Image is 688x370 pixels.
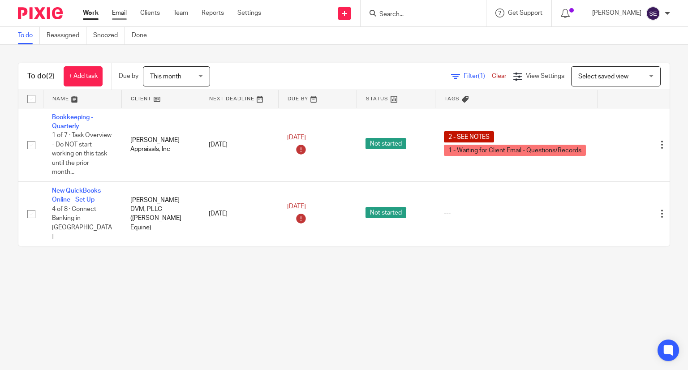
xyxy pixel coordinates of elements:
h1: To do [27,72,55,81]
span: 4 of 8 · Connect Banking in [GEOGRAPHIC_DATA] [52,206,112,240]
p: [PERSON_NAME] [592,9,641,17]
p: Due by [119,72,138,81]
td: [DATE] [200,108,278,182]
a: Team [173,9,188,17]
a: New QuickBooks Online - Set Up [52,188,101,203]
span: (2) [46,73,55,80]
span: View Settings [526,73,564,79]
input: Search [378,11,459,19]
a: Work [83,9,99,17]
span: 2 - SEE NOTES [444,131,494,142]
span: Tags [444,96,460,101]
a: Settings [237,9,261,17]
a: Clear [492,73,507,79]
a: Done [132,27,154,44]
a: + Add task [64,66,103,86]
span: [DATE] [287,203,306,210]
img: Pixie [18,7,63,19]
a: Bookkeeping - Quarterly [52,114,93,129]
span: Get Support [508,10,542,16]
span: Not started [365,207,406,218]
a: To do [18,27,40,44]
div: --- [444,209,588,218]
a: Clients [140,9,160,17]
span: Filter [464,73,492,79]
a: Reassigned [47,27,86,44]
td: [PERSON_NAME] Appraisals, Inc [121,108,200,182]
a: Reports [202,9,224,17]
td: [PERSON_NAME] DVM, PLLC ([PERSON_NAME] Equine) [121,182,200,246]
span: (1) [478,73,485,79]
span: Select saved view [578,73,628,80]
span: [DATE] [287,134,306,141]
span: 1 of 7 · Task Overview - Do NOT start working on this task until the prior month... [52,132,112,175]
a: Snoozed [93,27,125,44]
span: This month [150,73,181,80]
a: Email [112,9,127,17]
img: svg%3E [646,6,660,21]
td: [DATE] [200,182,278,246]
span: Not started [365,138,406,149]
span: 1 - Waiting for Client Email - Questions/Records [444,145,586,156]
